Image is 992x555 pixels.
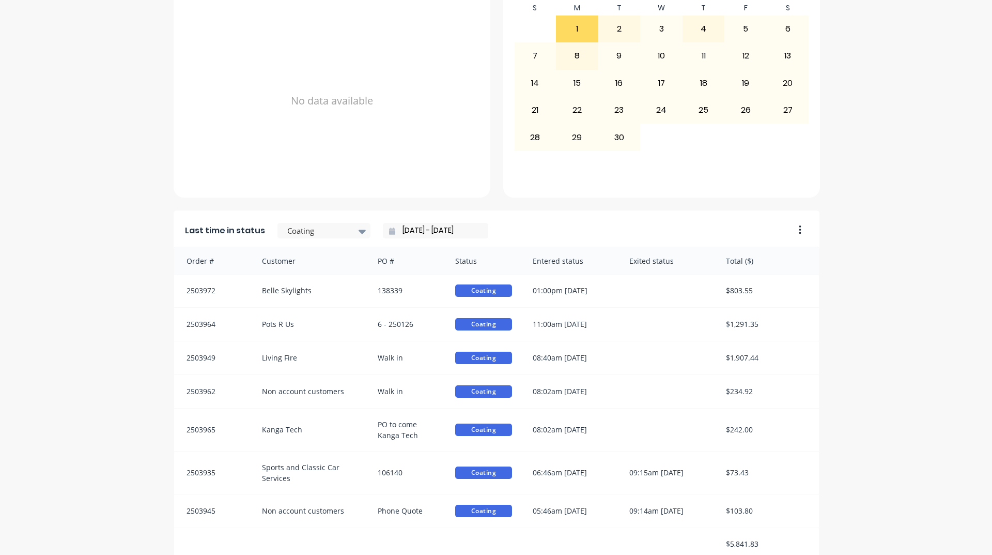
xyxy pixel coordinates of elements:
div: 7 [515,43,556,69]
div: 2503964 [174,308,252,341]
div: Walk in [367,341,445,374]
div: $803.55 [716,274,819,307]
div: 22 [556,97,598,123]
div: S [514,1,556,16]
div: 20 [767,70,809,96]
div: 21 [515,97,556,123]
div: PO # [367,247,445,275]
div: 08:40am [DATE] [522,341,619,374]
div: Kanga Tech [252,409,368,451]
div: 09:15am [DATE] [619,452,716,494]
div: 2503965 [174,409,252,451]
div: Sports and Classic Car Services [252,452,368,494]
div: Belle Skylights [252,274,368,307]
div: 29 [556,124,598,150]
div: 11 [683,43,724,69]
div: W [640,1,683,16]
div: $1,907.44 [716,341,819,374]
span: Coating [455,318,512,331]
div: F [724,1,767,16]
div: $1,291.35 [716,308,819,341]
div: Exited status [619,247,716,275]
div: Walk in [367,375,445,408]
div: 6 [767,16,809,42]
div: 24 [641,97,682,123]
div: $73.43 [716,452,819,494]
div: Phone Quote [367,494,445,528]
span: Last time in status [185,224,265,237]
div: Pots R Us [252,308,368,341]
span: Coating [455,505,512,517]
div: 16 [599,70,640,96]
div: 13 [767,43,809,69]
div: 23 [599,97,640,123]
span: Coating [455,284,512,297]
div: $242.00 [716,409,819,451]
div: 138339 [367,274,445,307]
div: 2503935 [174,452,252,494]
div: T [598,1,641,16]
div: 10 [641,43,682,69]
div: 15 [556,70,598,96]
div: 106140 [367,452,445,494]
div: $103.80 [716,494,819,528]
div: Non account customers [252,375,368,408]
div: 08:02am [DATE] [522,375,619,408]
div: 08:02am [DATE] [522,409,619,451]
div: Order # [174,247,252,275]
div: 6 - 250126 [367,308,445,341]
div: 5 [725,16,766,42]
div: 8 [556,43,598,69]
div: Customer [252,247,368,275]
div: 2503972 [174,274,252,307]
div: 3 [641,16,682,42]
div: PO to come Kanga Tech [367,409,445,451]
div: 2 [599,16,640,42]
div: 27 [767,97,809,123]
div: Entered status [522,247,619,275]
div: 4 [683,16,724,42]
div: T [683,1,725,16]
div: 01:00pm [DATE] [522,274,619,307]
div: 28 [515,124,556,150]
span: Coating [455,424,512,436]
div: No data available [185,1,479,201]
div: 06:46am [DATE] [522,452,619,494]
div: 2503949 [174,341,252,374]
div: 9 [599,43,640,69]
div: 09:14am [DATE] [619,494,716,528]
div: 11:00am [DATE] [522,308,619,341]
div: Status [445,247,522,275]
div: 18 [683,70,724,96]
div: S [767,1,809,16]
div: 19 [725,70,766,96]
div: $234.92 [716,375,819,408]
span: Coating [455,352,512,364]
div: 30 [599,124,640,150]
div: 17 [641,70,682,96]
div: Living Fire [252,341,368,374]
div: 2503962 [174,375,252,408]
div: 26 [725,97,766,123]
span: Coating [455,385,512,398]
div: 14 [515,70,556,96]
div: Total ($) [716,247,819,275]
input: Filter by date [395,223,484,238]
div: 12 [725,43,766,69]
div: 1 [556,16,598,42]
div: Non account customers [252,494,368,528]
div: 2503945 [174,494,252,528]
div: M [556,1,598,16]
div: 25 [683,97,724,123]
span: Coating [455,467,512,479]
div: 05:46am [DATE] [522,494,619,528]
